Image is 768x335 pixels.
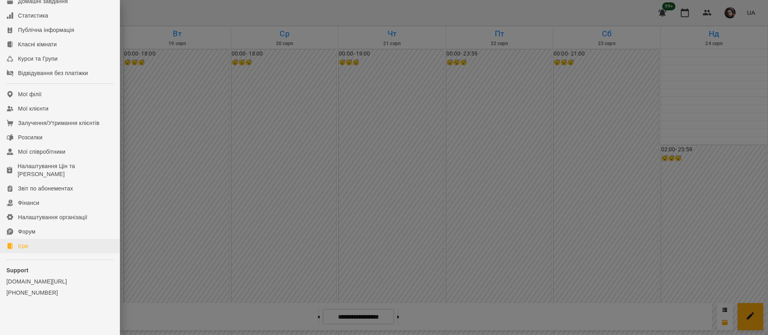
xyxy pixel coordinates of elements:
div: Мої співробітники [18,148,66,156]
div: Публічна інформація [18,26,74,34]
div: Звіт по абонементах [18,184,73,192]
div: Налаштування Цін та [PERSON_NAME] [18,162,113,178]
div: Статистика [18,12,48,20]
div: Фінанси [18,199,39,207]
div: Налаштування організації [18,213,88,221]
div: Розсилки [18,133,42,141]
div: Курси та Групи [18,55,58,63]
div: Класні кімнати [18,40,57,48]
div: Мої філії [18,90,42,98]
div: Ігри [18,242,28,250]
a: [DOMAIN_NAME][URL] [6,278,113,285]
div: Мої клієнти [18,105,48,113]
div: Відвідування без платіжки [18,69,88,77]
p: Support [6,266,113,274]
a: [PHONE_NUMBER] [6,289,113,297]
div: Залучення/Утримання клієнтів [18,119,100,127]
div: Форум [18,228,36,236]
